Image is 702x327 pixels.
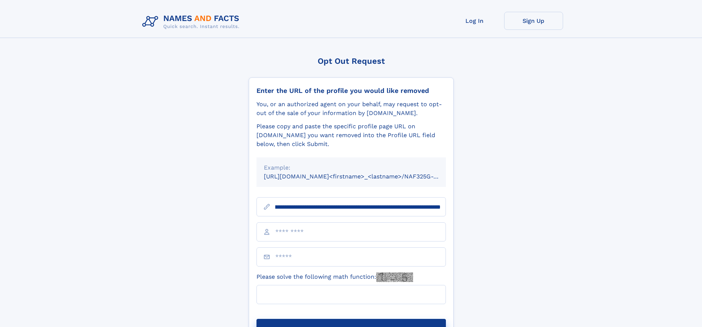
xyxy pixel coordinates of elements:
[264,163,439,172] div: Example:
[256,272,413,282] label: Please solve the following math function:
[256,87,446,95] div: Enter the URL of the profile you would like removed
[445,12,504,30] a: Log In
[256,100,446,118] div: You, or an authorized agent on your behalf, may request to opt-out of the sale of your informatio...
[264,173,460,180] small: [URL][DOMAIN_NAME]<firstname>_<lastname>/NAF325G-xxxxxxxx
[139,12,245,32] img: Logo Names and Facts
[249,56,454,66] div: Opt Out Request
[504,12,563,30] a: Sign Up
[256,122,446,149] div: Please copy and paste the specific profile page URL on [DOMAIN_NAME] you want removed into the Pr...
